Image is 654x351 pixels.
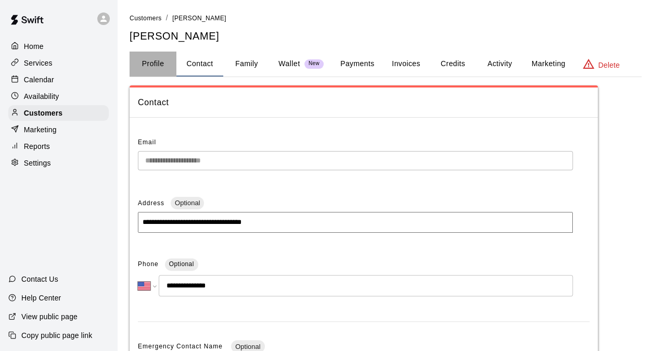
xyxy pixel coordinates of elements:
p: Help Center [21,293,61,303]
nav: breadcrumb [130,12,642,24]
p: Marketing [24,124,57,135]
a: Settings [8,155,109,171]
button: Activity [476,52,523,77]
span: Address [138,199,164,207]
p: Settings [24,158,51,168]
span: [PERSON_NAME] [172,15,226,22]
a: Customers [130,14,162,22]
p: Copy public page link [21,330,92,341]
h5: [PERSON_NAME] [130,29,642,43]
p: Services [24,58,53,68]
button: Profile [130,52,176,77]
span: Phone [138,256,159,273]
p: Reports [24,141,50,152]
a: Customers [8,105,109,121]
a: Availability [8,89,109,104]
span: New [304,60,324,67]
button: Family [223,52,270,77]
p: Home [24,41,44,52]
p: Wallet [278,58,300,69]
div: basic tabs example [130,52,642,77]
span: Contact [138,96,589,109]
div: The email of an existing customer can only be changed by the customer themselves at https://book.... [138,151,573,170]
button: Credits [429,52,476,77]
a: Calendar [8,72,109,87]
button: Payments [332,52,382,77]
span: Optional [171,199,204,207]
span: Email [138,139,156,146]
p: Contact Us [21,274,58,284]
p: View public page [21,311,78,322]
p: Availability [24,91,59,102]
span: Customers [130,15,162,22]
p: Delete [598,60,620,70]
button: Marketing [523,52,573,77]
li: / [166,12,168,23]
a: Reports [8,139,109,154]
a: Marketing [8,122,109,137]
button: Contact [176,52,223,77]
p: Customers [24,108,62,118]
button: Invoices [382,52,429,77]
span: Optional [169,260,194,268]
a: Home [8,39,109,54]
span: Emergency Contact Name [138,343,225,350]
a: Services [8,55,109,71]
p: Calendar [24,74,54,85]
span: Optional [231,343,264,350]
